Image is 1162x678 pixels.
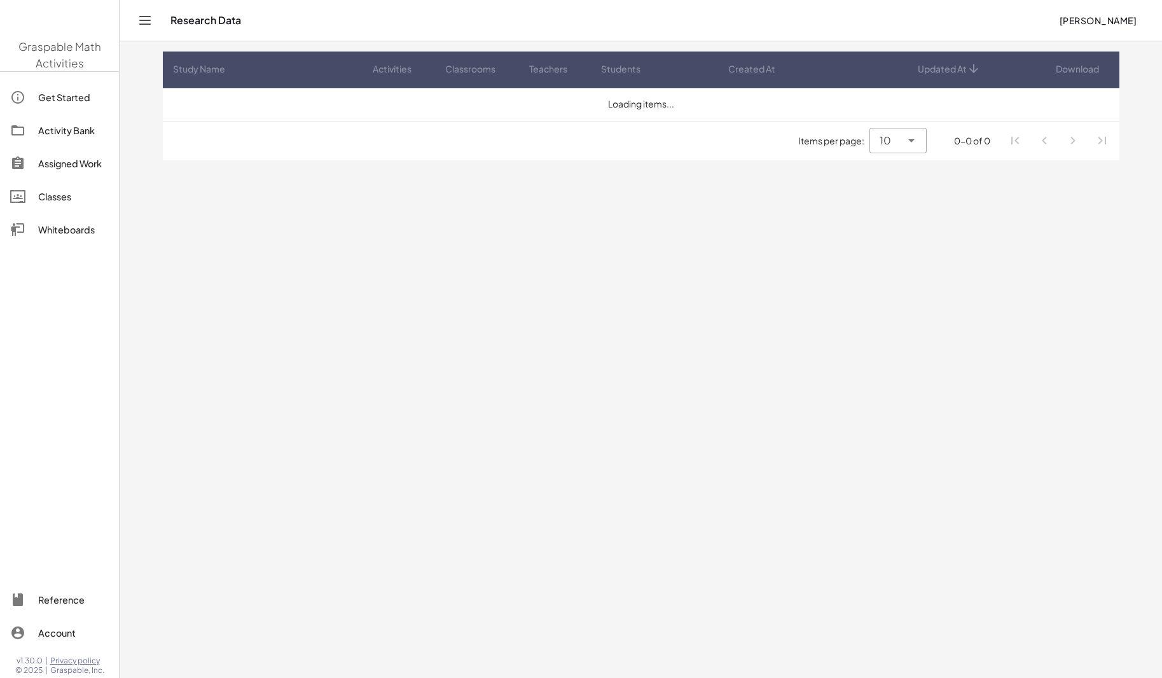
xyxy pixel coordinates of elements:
span: Items per page: [798,134,869,148]
span: Updated At [918,62,967,76]
span: Graspable Math Activities [18,39,101,70]
span: Teachers [529,62,567,76]
a: Privacy policy [50,656,104,666]
span: Created At [728,62,775,76]
a: Reference [5,585,114,615]
button: Toggle navigation [135,10,155,31]
a: Assigned Work [5,148,114,179]
div: Whiteboards [38,222,109,237]
span: Activities [373,62,412,76]
span: Classrooms [445,62,495,76]
span: Graspable, Inc. [50,665,104,675]
nav: Pagination Navigation [1000,127,1116,156]
td: Loading items... [163,88,1119,121]
a: Activity Bank [5,115,114,146]
span: | [45,665,48,675]
a: Account [5,618,114,648]
a: Whiteboards [5,214,114,245]
button: [PERSON_NAME] [1049,9,1147,32]
span: Study Name [173,62,225,76]
div: Classes [38,189,109,204]
span: © 2025 [15,665,43,675]
div: Reference [38,592,109,607]
a: Classes [5,181,114,212]
div: Account [38,625,109,640]
a: Get Started [5,82,114,113]
span: Students [601,62,640,76]
span: Download [1056,62,1099,76]
div: 0-0 of 0 [954,134,990,148]
span: | [45,656,48,666]
span: [PERSON_NAME] [1059,15,1137,26]
div: Get Started [38,90,109,105]
span: v1.30.0 [17,656,43,666]
div: Activity Bank [38,123,109,138]
div: Assigned Work [38,156,109,171]
span: 10 [880,133,891,148]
